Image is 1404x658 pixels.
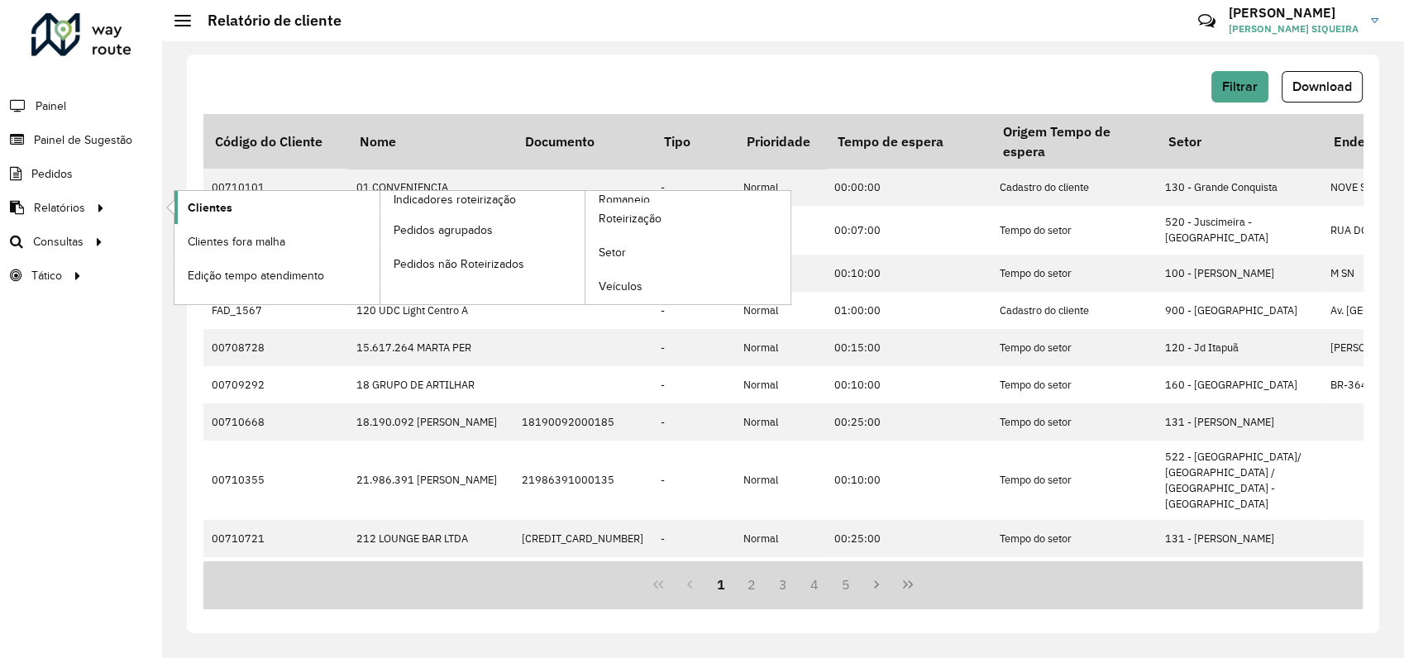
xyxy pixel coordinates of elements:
a: Clientes [174,191,380,224]
td: - [652,366,735,403]
th: Prioridade [735,114,826,169]
td: 900 - [GEOGRAPHIC_DATA] [1157,292,1322,329]
span: Pedidos não Roteirizados [394,255,524,273]
td: - [652,292,735,329]
a: Pedidos agrupados [380,213,585,246]
a: Pedidos não Roteirizados [380,247,585,280]
td: 120 UDC Light Centro A [348,292,513,329]
span: Download [1292,79,1352,93]
td: Cadastro do cliente [991,169,1157,206]
td: 120 - Jd Itapuã [1157,329,1322,366]
td: 00:10:00 [826,255,991,292]
td: Normal [735,169,826,206]
td: - [652,441,735,521]
td: 01 CONVENIENCIA [348,169,513,206]
span: Relatórios [34,199,85,217]
span: Filtrar [1222,79,1258,93]
th: Documento [513,114,652,169]
span: Clientes [188,199,232,217]
td: Normal [735,403,826,441]
button: Filtrar [1211,71,1268,103]
th: Nome [348,114,513,169]
a: Indicadores roteirização [174,191,585,304]
td: FAD_1567 [203,292,348,329]
td: 01:00:00 [826,292,991,329]
th: Código do Cliente [203,114,348,169]
td: Tempo do setor [991,520,1157,557]
td: 00711080 [203,557,348,605]
td: 24.217.247 [PERSON_NAME] DE [DEMOGRAPHIC_DATA] [348,557,513,605]
span: [PERSON_NAME] SIQUEIRA [1229,21,1359,36]
span: Clientes fora malha [188,233,285,250]
td: 160 - [GEOGRAPHIC_DATA] [1157,366,1322,403]
a: Clientes fora malha [174,225,380,258]
span: Pedidos [31,165,73,183]
td: 131 - [PERSON_NAME] [1157,403,1322,441]
td: 00:10:00 [826,441,991,521]
td: 00:25:00 [826,403,991,441]
span: Setor [599,244,626,261]
td: Tempo do setor [991,206,1157,254]
button: 2 [736,569,767,600]
td: 00710668 [203,403,348,441]
span: Pedidos agrupados [394,222,493,239]
td: 15.617.264 MARTA PER [348,329,513,366]
td: 00710355 [203,441,348,521]
th: Setor [1157,114,1322,169]
span: Edição tempo atendimento [188,267,324,284]
td: Normal [735,292,826,329]
h3: [PERSON_NAME] [1229,5,1359,21]
td: Cadastro do cliente [991,292,1157,329]
td: Tempo do setor [991,329,1157,366]
td: 00710101 [203,169,348,206]
td: 00:25:00 [826,520,991,557]
td: 21.986.391 [PERSON_NAME] [348,441,513,521]
td: - [652,403,735,441]
a: Romaneio [380,191,791,304]
th: Tipo [652,114,735,169]
td: Normal [735,557,826,605]
td: - [652,520,735,557]
button: 1 [705,569,737,600]
span: Roteirização [599,210,661,227]
button: Last Page [892,569,924,600]
td: 00708728 [203,329,348,366]
a: Roteirização [585,203,790,236]
button: Download [1282,71,1363,103]
td: Tempo do setor [991,255,1157,292]
a: Contato Rápido [1189,3,1225,39]
span: Tático [31,267,62,284]
a: Setor [585,236,790,269]
span: Veículos [599,278,642,295]
td: 520 - Juscimeira - [GEOGRAPHIC_DATA] [1157,206,1322,254]
h2: Relatório de cliente [191,12,341,30]
td: 131 - [PERSON_NAME] [1157,520,1322,557]
td: Tempo do setor [991,403,1157,441]
td: 130 - Grande Conquista [1157,169,1322,206]
td: [CREDIT_CARD_NUMBER] [513,520,652,557]
td: 100 - [PERSON_NAME] [1157,255,1322,292]
td: - [652,557,735,605]
button: 3 [767,569,799,600]
td: Tempo do setor [991,441,1157,521]
td: 21986391000135 [513,441,652,521]
td: - [652,329,735,366]
td: Normal [735,520,826,557]
td: 00709292 [203,366,348,403]
span: Romaneio [599,191,650,208]
span: Indicadores roteirização [394,191,516,208]
th: Origem Tempo de espera [991,114,1157,169]
td: 18.190.092 [PERSON_NAME] [348,403,513,441]
td: 00:07:00 [826,206,991,254]
td: 00:00:00 [826,169,991,206]
button: 5 [830,569,862,600]
td: Normal [735,366,826,403]
td: - [652,169,735,206]
span: Painel de Sugestão [34,131,132,149]
td: Tempo do setor [991,557,1157,605]
td: Normal [735,441,826,521]
td: 18 GRUPO DE ARTILHAR [348,366,513,403]
td: Tempo do setor [991,366,1157,403]
td: 00710721 [203,520,348,557]
span: Consultas [33,233,84,250]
